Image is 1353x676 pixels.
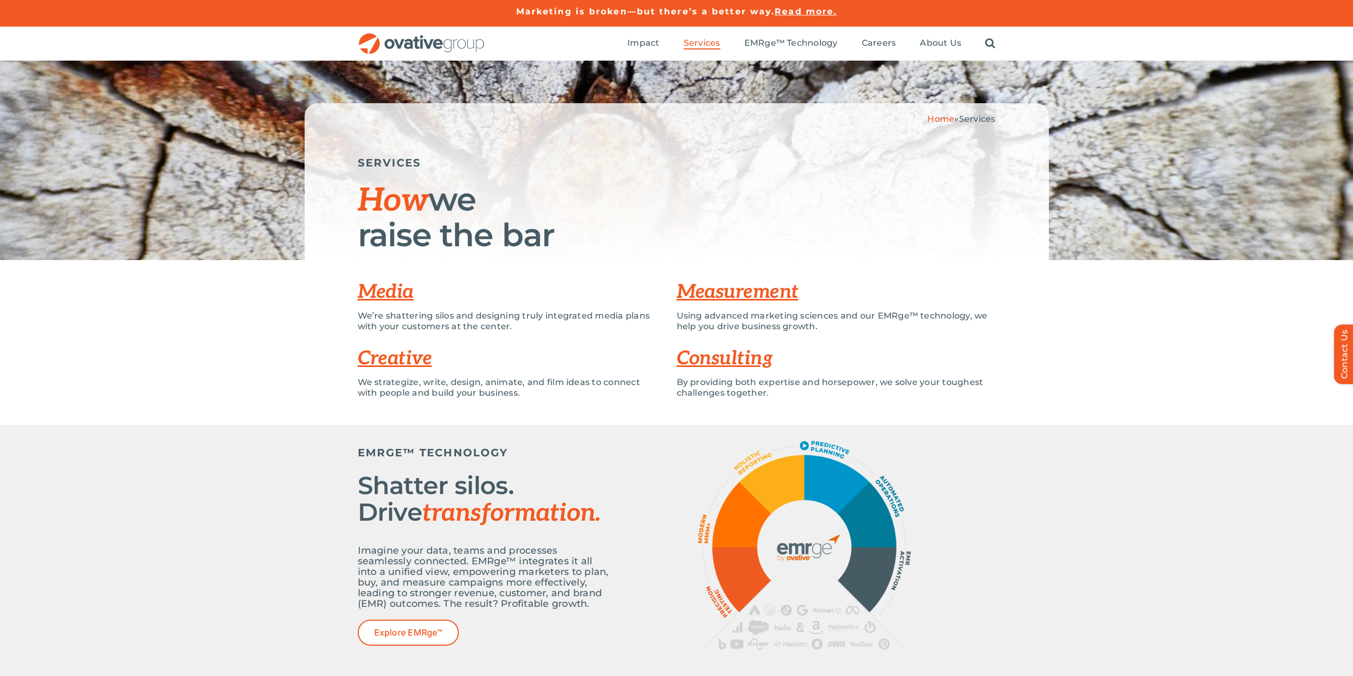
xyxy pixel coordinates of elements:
[358,377,661,398] p: We strategize, write, design, animate, and film ideas to connect with people and build your busin...
[358,545,613,609] p: Imagine your data, teams and processes seamlessly connected. EMRge™ integrates it all into a unif...
[959,114,996,124] span: Services
[374,628,442,638] span: Explore EMRge™
[920,38,961,48] span: About Us
[422,498,601,528] span: transformation.
[516,6,775,16] a: Marketing is broken—but there’s a better way.
[927,114,995,124] span: »
[698,441,911,650] img: OG_EMRge_Overview_R4_EMRge_Graphic transparent
[358,620,459,646] a: Explore EMRge™
[684,38,720,49] a: Services
[985,38,995,49] a: Search
[358,182,428,220] span: How
[927,114,954,124] a: Home
[677,311,996,332] p: Using advanced marketing sciences and our EMRge™ technology, we help you drive business growth.
[627,38,659,49] a: Impact
[677,377,996,398] p: By providing both expertise and horsepower, we solve your toughest challenges together.
[358,347,432,370] a: Creative
[862,38,896,48] span: Careers
[358,446,613,459] h5: EMRGE™ TECHNOLOGY
[775,6,837,16] a: Read more.
[677,347,773,370] a: Consulting
[920,38,961,49] a: About Us
[744,38,838,48] span: EMRge™ Technology
[627,27,995,61] nav: Menu
[677,280,799,304] a: Measurement
[358,156,996,169] h5: SERVICES
[358,311,661,332] p: We’re shattering silos and designing truly integrated media plans with your customers at the center.
[627,38,659,48] span: Impact
[744,38,838,49] a: EMRge™ Technology
[358,472,613,527] h2: Shatter silos. Drive
[684,38,720,48] span: Services
[862,38,896,49] a: Careers
[358,280,414,304] a: Media
[358,182,996,252] h1: we raise the bar
[358,32,485,42] a: OG_Full_horizontal_RGB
